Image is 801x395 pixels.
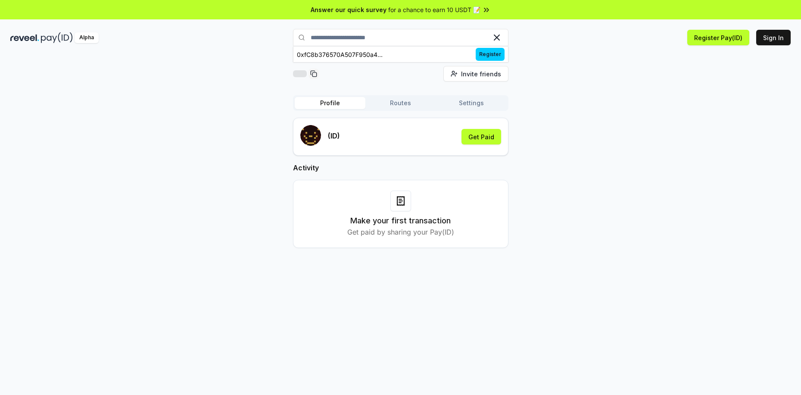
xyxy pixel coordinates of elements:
[476,48,505,61] span: Register
[756,30,791,45] button: Sign In
[295,97,365,109] button: Profile
[328,131,340,141] p: (ID)
[350,215,451,227] h3: Make your first transaction
[436,97,507,109] button: Settings
[41,32,73,43] img: pay_id
[687,30,749,45] button: Register Pay(ID)
[347,227,454,237] p: Get paid by sharing your Pay(ID)
[461,69,501,78] span: Invite friends
[443,66,508,82] button: Invite friends
[297,50,383,59] div: 0xfC8b376570A507F950a4...
[311,5,386,14] span: Answer our quick survey
[293,163,508,173] h2: Activity
[10,32,39,43] img: reveel_dark
[293,47,508,62] button: 0xfC8b376570A507F950a4...Register
[388,5,480,14] span: for a chance to earn 10 USDT 📝
[75,32,99,43] div: Alpha
[461,129,501,144] button: Get Paid
[365,97,436,109] button: Routes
